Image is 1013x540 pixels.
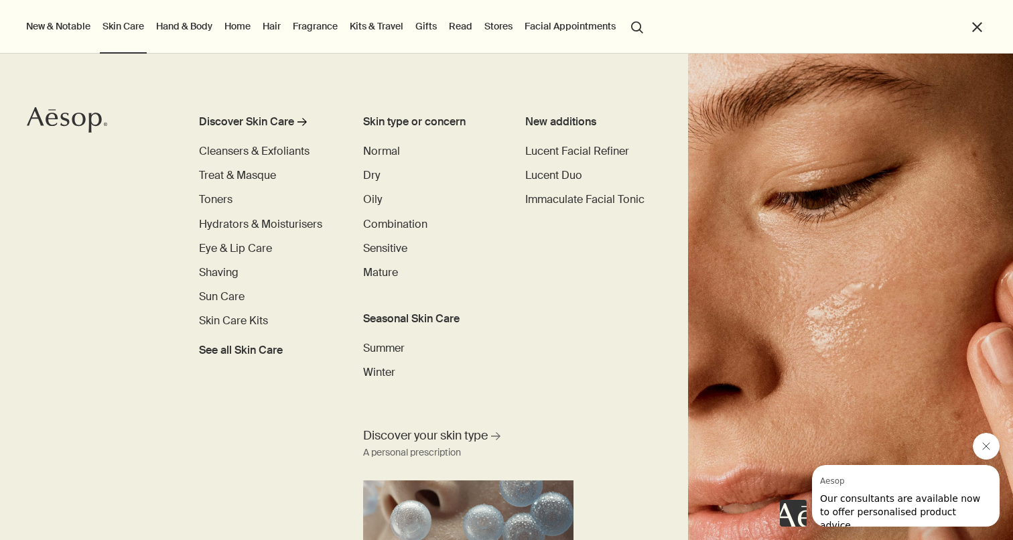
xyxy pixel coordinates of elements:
a: Combination [363,216,427,232]
a: Mature [363,265,398,281]
iframe: Message from Aesop [812,465,1000,527]
span: Immaculate Facial Tonic [525,192,645,206]
h3: Seasonal Skin Care [363,311,495,327]
a: Normal [363,143,400,159]
svg: Aesop [27,107,107,133]
span: Sensitive [363,241,407,255]
a: Summer [363,340,405,356]
a: Hydrators & Moisturisers [199,216,322,232]
button: Open search [625,13,649,39]
span: Winter [363,365,395,379]
div: New additions [525,114,657,130]
a: Sun Care [199,289,245,305]
a: Fragrance [290,17,340,35]
a: Dry [363,167,381,184]
span: Normal [363,144,400,158]
a: Treat & Masque [199,167,276,184]
span: Toners [199,192,232,206]
a: Lucent Duo [525,167,582,184]
a: Lucent Facial Refiner [525,143,629,159]
iframe: Close message from Aesop [973,433,1000,460]
span: Lucent Facial Refiner [525,144,629,158]
a: Home [222,17,253,35]
div: Aesop says "Our consultants are available now to offer personalised product advice.". Open messag... [780,433,1000,527]
a: Cleansers & Exfoliants [199,143,310,159]
a: Winter [363,364,395,381]
span: Treat & Masque [199,168,276,182]
span: Combination [363,217,427,231]
span: Sun Care [199,289,245,303]
span: Eye & Lip Care [199,241,272,255]
span: See all Skin Care [199,342,283,358]
span: Lucent Duo [525,168,582,182]
span: Cleansers & Exfoliants [199,144,310,158]
a: Oily [363,192,383,208]
iframe: no content [780,500,807,527]
a: Toners [199,192,232,208]
a: Kits & Travel [347,17,406,35]
span: Our consultants are available now to offer personalised product advice. [8,28,168,66]
button: Stores [482,17,515,35]
a: Immaculate Facial Tonic [525,192,645,208]
span: Discover your skin type [363,427,488,444]
span: Oily [363,192,383,206]
a: Skin Care [100,17,147,35]
a: Hand & Body [153,17,215,35]
a: Hair [260,17,283,35]
img: Woman holding her face with her hands [688,54,1013,540]
button: Close the Menu [969,19,985,35]
span: Dry [363,168,381,182]
span: Mature [363,265,398,279]
a: Read [446,17,475,35]
h3: Skin type or concern [363,114,495,130]
button: New & Notable [23,17,93,35]
span: Shaving [199,265,239,279]
span: Skin Care Kits [199,314,268,328]
a: Aesop [23,103,111,140]
a: Eye & Lip Care [199,241,272,257]
a: Skin Care Kits [199,313,268,329]
a: Gifts [413,17,440,35]
a: Facial Appointments [522,17,618,35]
span: Summer [363,341,405,355]
span: Hydrators & Moisturisers [199,217,322,231]
a: Discover Skin Care [199,114,332,135]
div: A personal prescription [363,445,461,461]
a: Shaving [199,265,239,281]
a: Sensitive [363,241,407,257]
div: Discover Skin Care [199,114,294,130]
a: See all Skin Care [199,337,283,358]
